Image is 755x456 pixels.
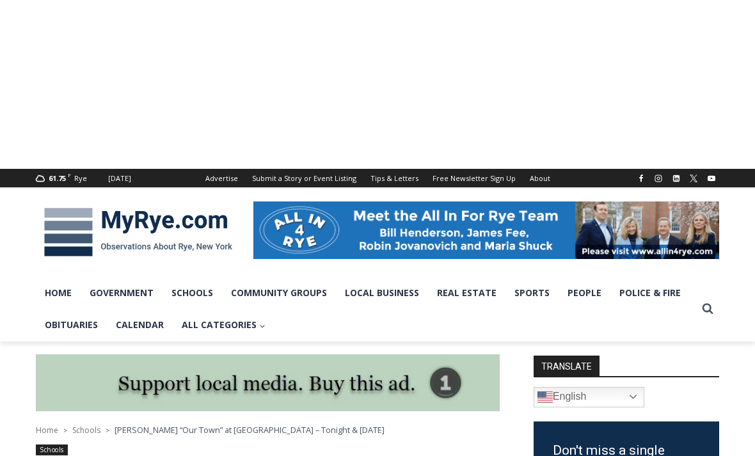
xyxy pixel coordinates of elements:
[72,425,100,436] a: Schools
[106,426,109,435] span: >
[36,199,241,265] img: MyRye.com
[537,389,553,405] img: en
[108,173,131,184] div: [DATE]
[253,201,719,259] img: All in for Rye
[704,171,719,186] a: YouTube
[651,171,666,186] a: Instagram
[36,277,696,342] nav: Primary Navigation
[505,277,559,309] a: Sports
[36,277,81,309] a: Home
[523,169,557,187] a: About
[173,309,274,341] a: All Categories
[245,169,363,187] a: Submit a Story or Event Listing
[633,171,649,186] a: Facebook
[163,277,222,309] a: Schools
[107,309,173,341] a: Calendar
[363,169,425,187] a: Tips & Letters
[610,277,690,309] a: Police & Fire
[198,169,245,187] a: Advertise
[49,173,66,183] span: 61.75
[63,426,67,435] span: >
[686,171,701,186] a: X
[198,169,557,187] nav: Secondary Navigation
[534,356,600,376] strong: TRANSLATE
[534,387,644,407] a: English
[428,277,505,309] a: Real Estate
[425,169,523,187] a: Free Newsletter Sign Up
[81,277,163,309] a: Government
[115,424,385,436] span: [PERSON_NAME] “Our Town” at [GEOGRAPHIC_DATA] – Tonight & [DATE]
[74,173,87,184] div: Rye
[36,309,107,341] a: Obituaries
[36,444,68,455] a: Schools
[68,171,71,178] span: F
[336,277,428,309] a: Local Business
[182,318,266,332] span: All Categories
[669,171,684,186] a: Linkedin
[36,354,500,412] img: support local media, buy this ad
[222,277,336,309] a: Community Groups
[696,297,719,320] button: View Search Form
[559,277,610,309] a: People
[36,425,58,436] a: Home
[36,423,500,436] nav: Breadcrumbs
